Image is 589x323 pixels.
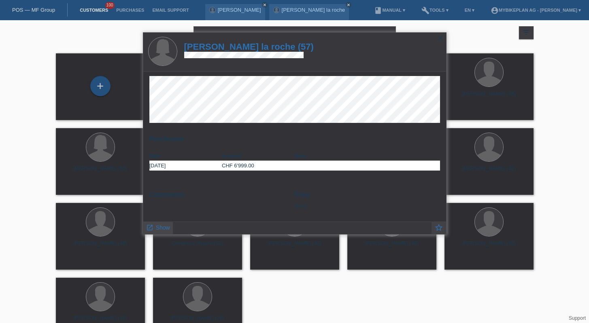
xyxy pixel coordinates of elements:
h2: Purchases [149,135,440,147]
i: book [374,6,382,15]
i: account_circle [491,6,499,15]
i: close [382,31,392,40]
div: [PERSON_NAME] (50) [62,165,138,178]
a: EN ▾ [461,8,478,13]
td: CHF 6'999.00 [222,161,295,171]
i: filter_list [522,28,531,37]
div: [PERSON_NAME] (42) [451,165,527,178]
a: [PERSON_NAME] la roche (57) [184,42,314,52]
span: 100 [105,2,115,9]
i: close [347,3,351,7]
a: [PERSON_NAME] la roche [282,7,345,13]
a: bookManual ▾ [370,8,409,13]
i: close [263,3,267,7]
div: Qendresa Hyseni (32) [159,240,236,253]
i: build [421,6,430,15]
a: close [262,2,268,8]
a: Customers [76,8,112,13]
div: [PERSON_NAME] (30) [451,240,527,253]
th: Amount [222,151,295,161]
i: close [437,35,444,41]
a: [PERSON_NAME] [218,7,261,13]
a: buildTools ▾ [417,8,453,13]
div: None [295,191,440,209]
div: [PERSON_NAME] (38) [451,91,527,103]
i: launch [146,224,153,231]
a: Purchases [112,8,148,13]
span: Show [156,224,170,231]
a: Support [569,315,586,321]
div: Add customer [91,79,110,93]
h2: Comments [149,191,289,203]
a: Email Support [148,8,193,13]
a: close [346,2,351,8]
th: Date [149,151,222,161]
a: launch Show [146,222,170,232]
div: [PERSON_NAME] (48) [62,240,138,253]
div: [PERSON_NAME] (40) [257,240,333,253]
div: [PERSON_NAME] (49) [354,240,430,253]
a: POS — MF Group [12,7,55,13]
th: Note [295,151,440,161]
i: star_border [434,223,443,232]
input: Search... [193,26,396,45]
h2: Files [295,191,440,203]
a: account_circleMybikeplan AG - [PERSON_NAME] ▾ [487,8,585,13]
td: [DATE] [149,161,222,171]
a: star_border [434,224,443,234]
